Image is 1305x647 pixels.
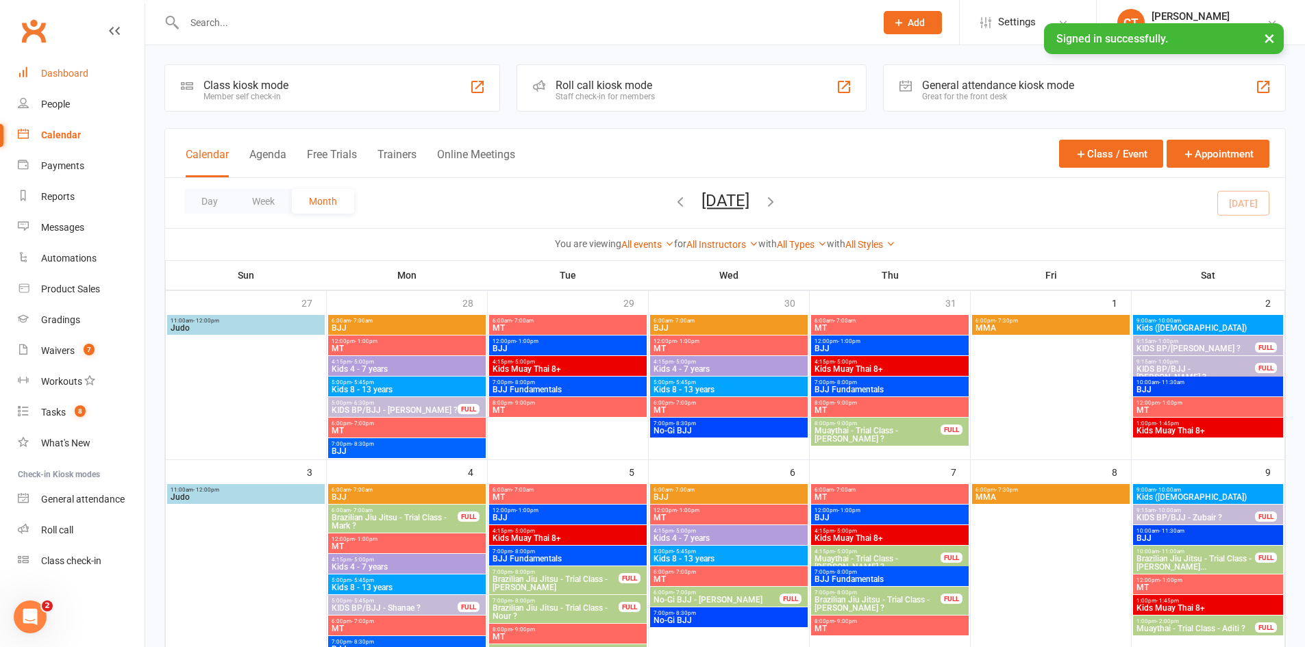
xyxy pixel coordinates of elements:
span: - 7:00pm [673,569,696,575]
div: 4 [468,460,487,483]
span: - 1:00pm [355,536,377,542]
span: - 5:45pm [351,577,374,583]
span: - 7:00am [351,318,373,324]
span: - 9:00pm [512,400,535,406]
span: - 5:00pm [834,548,857,555]
div: Waivers [41,345,75,356]
button: Day [184,189,235,214]
a: Workouts [18,366,145,397]
span: 2 [42,600,53,611]
span: 8:00pm [814,400,966,406]
span: BJJ [653,324,805,332]
span: 10:00am [1136,548,1256,555]
button: Calendar [186,148,229,177]
span: - 10:00am [1156,487,1181,493]
a: Gradings [18,305,145,335]
span: 5:00pm [331,598,458,604]
div: FULL [780,594,801,604]
span: 12:00pm [492,338,644,344]
span: BJJ [492,513,644,522]
div: 27 [301,291,326,314]
span: BJJ Fundamentals [492,555,644,563]
span: - 8:00pm [512,379,535,385]
div: Staff check-in for members [556,92,655,101]
div: 5 [629,460,648,483]
span: MT [492,493,644,501]
span: - 7:00am [834,487,856,493]
span: 6:00am [814,487,966,493]
span: - 11:30am [1159,528,1184,534]
strong: You are viewing [555,238,621,249]
span: 7:00pm [653,420,805,427]
div: FULL [1255,342,1277,353]
div: 6 [790,460,809,483]
span: 7:00pm [492,569,619,575]
span: 9:00am [1136,487,1280,493]
button: Online Meetings [437,148,515,177]
div: General attendance kiosk mode [922,79,1074,92]
div: 2 [1265,291,1284,314]
span: - 8:00pm [834,589,857,596]
div: FULL [458,511,480,522]
div: FULL [1255,363,1277,373]
th: Fri [971,261,1132,290]
span: 4:15pm [492,528,644,534]
span: MT [814,324,966,332]
span: 1:00pm [1136,420,1280,427]
button: × [1257,23,1282,53]
span: - 7:00am [673,318,695,324]
span: Kids 4 - 7 years [653,534,805,542]
span: MMA [975,324,1127,332]
span: Kids 4 - 7 years [331,365,483,373]
span: MT [331,542,483,550]
span: 6:00am [814,318,966,324]
button: Add [884,11,942,34]
th: Thu [810,261,971,290]
span: Kids 4 - 7 years [653,365,805,373]
span: - 7:30pm [995,487,1018,493]
span: - 10:00am [1156,318,1181,324]
th: Tue [488,261,649,290]
button: Agenda [249,148,286,177]
span: - 12:00pm [193,318,219,324]
div: FULL [458,404,480,414]
button: Month [292,189,354,214]
span: Brazilian Jiu Jitsu - Trial Class - Mark ? [331,513,458,530]
a: General attendance kiosk mode [18,484,145,515]
th: Sat [1132,261,1285,290]
div: What's New [41,437,90,448]
button: Week [235,189,292,214]
span: 9:00am [1136,318,1280,324]
span: - 5:00pm [351,359,374,365]
span: 7:00pm [814,589,941,596]
span: 7:00pm [492,598,619,604]
a: What's New [18,428,145,459]
span: No-Gi BJJ [653,427,805,435]
span: - 1:00pm [516,338,538,344]
span: 6:00am [331,318,483,324]
a: Waivers 7 [18,335,145,366]
span: - 5:00pm [512,359,535,365]
span: - 7:00am [512,318,534,324]
div: FULL [941,553,962,563]
span: 7:00pm [492,379,644,385]
iframe: Intercom live chat [14,600,47,633]
span: 4:15pm [331,557,483,563]
span: MT [653,406,805,414]
span: BJJ [1136,534,1280,542]
span: Brazilian Jiu Jitsu - Trial Class - [PERSON_NAME]... [1136,555,1256,571]
span: 6:00am [331,487,483,493]
div: FULL [619,602,641,612]
span: - 1:00pm [1160,400,1182,406]
span: - 7:00am [512,487,534,493]
span: Kids ([DEMOGRAPHIC_DATA]) [1136,493,1280,501]
span: Kids 8 - 13 years [331,385,483,394]
span: - 5:00pm [673,359,696,365]
div: 9 [1265,460,1284,483]
span: - 9:00pm [834,420,857,427]
div: 28 [462,291,487,314]
span: Kids Muay Thai 8+ [492,534,644,542]
span: KIDS BP/BJJ - [PERSON_NAME] ? [331,406,458,414]
span: 6:00am [492,318,644,324]
span: MT [331,344,483,353]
